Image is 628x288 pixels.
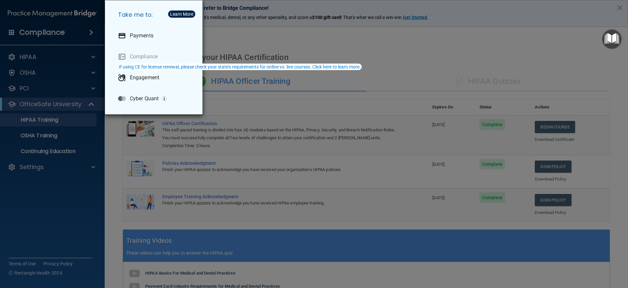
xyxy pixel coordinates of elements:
[130,74,159,81] p: Engagement
[113,48,197,66] a: Compliance
[170,12,193,16] div: Learn More
[602,29,621,49] button: Open Resource Center
[113,89,197,108] a: Cyber Quant
[130,95,159,102] p: Cyber Quant
[113,27,197,45] a: Payments
[119,65,361,69] div: If using CE for license renewal, please check your state's requirements for online vs. live cours...
[118,64,362,70] button: If using CE for license renewal, please check your state's requirements for online vs. live cours...
[113,68,197,87] a: Engagement
[130,32,153,39] p: Payments
[168,10,195,18] button: Learn More
[113,6,197,24] h5: Take me to:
